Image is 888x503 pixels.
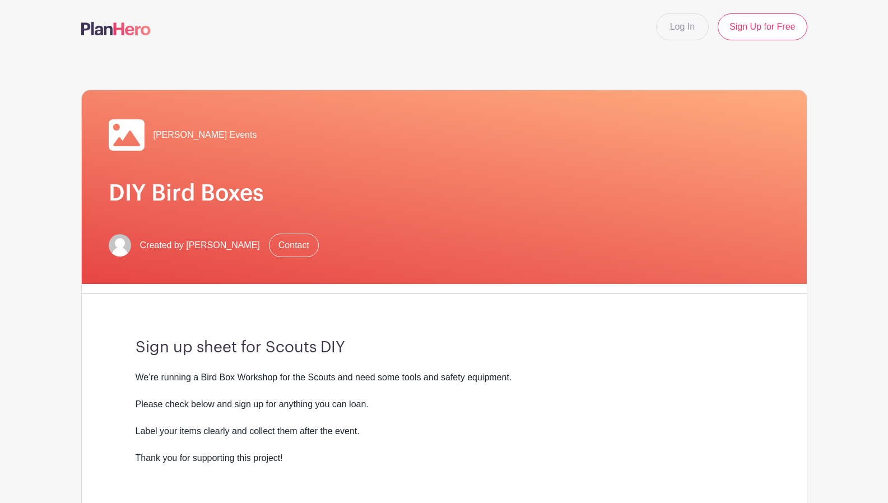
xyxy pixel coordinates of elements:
[269,234,319,257] a: Contact
[140,239,260,252] span: Created by [PERSON_NAME]
[81,22,151,35] img: logo-507f7623f17ff9eddc593b1ce0a138ce2505c220e1c5a4e2b4648c50719b7d32.svg
[154,128,257,142] span: [PERSON_NAME] Events
[136,338,753,357] h3: Sign up sheet for Scouts DIY
[136,371,753,478] div: We’re running a Bird Box Workshop for the Scouts and need some tools and safety equipment. Please...
[109,234,131,257] img: default-ce2991bfa6775e67f084385cd625a349d9dcbb7a52a09fb2fda1e96e2d18dcdb.png
[656,13,709,40] a: Log In
[718,13,807,40] a: Sign Up for Free
[109,180,780,207] h1: DIY Bird Boxes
